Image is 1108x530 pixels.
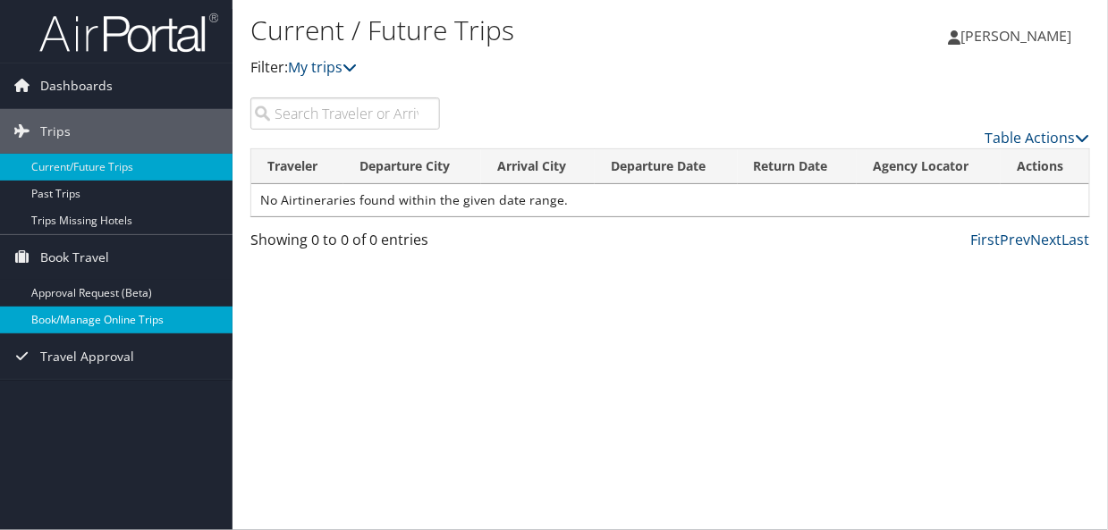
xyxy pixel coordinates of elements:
th: Actions [1001,149,1089,184]
a: Prev [1001,230,1031,249]
th: Departure City: activate to sort column ascending [343,149,481,184]
span: Dashboards [40,63,113,108]
input: Search Traveler or Arrival City [250,97,440,130]
th: Traveler: activate to sort column ascending [251,149,343,184]
div: Showing 0 to 0 of 0 entries [250,229,440,259]
a: [PERSON_NAME] [949,9,1090,63]
span: [PERSON_NAME] [961,26,1072,46]
a: Table Actions [985,128,1090,147]
th: Departure Date: activate to sort column descending [595,149,738,184]
a: First [971,230,1001,249]
th: Return Date: activate to sort column ascending [738,149,858,184]
a: Next [1031,230,1062,249]
p: Filter: [250,56,810,80]
a: Last [1062,230,1090,249]
th: Agency Locator: activate to sort column ascending [857,149,1001,184]
h1: Current / Future Trips [250,12,810,49]
td: No Airtineraries found within the given date range. [251,184,1089,216]
img: airportal-logo.png [39,12,218,54]
span: Book Travel [40,235,109,280]
a: My trips [288,57,357,77]
span: Travel Approval [40,334,134,379]
th: Arrival City: activate to sort column ascending [481,149,595,184]
span: Trips [40,109,71,154]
